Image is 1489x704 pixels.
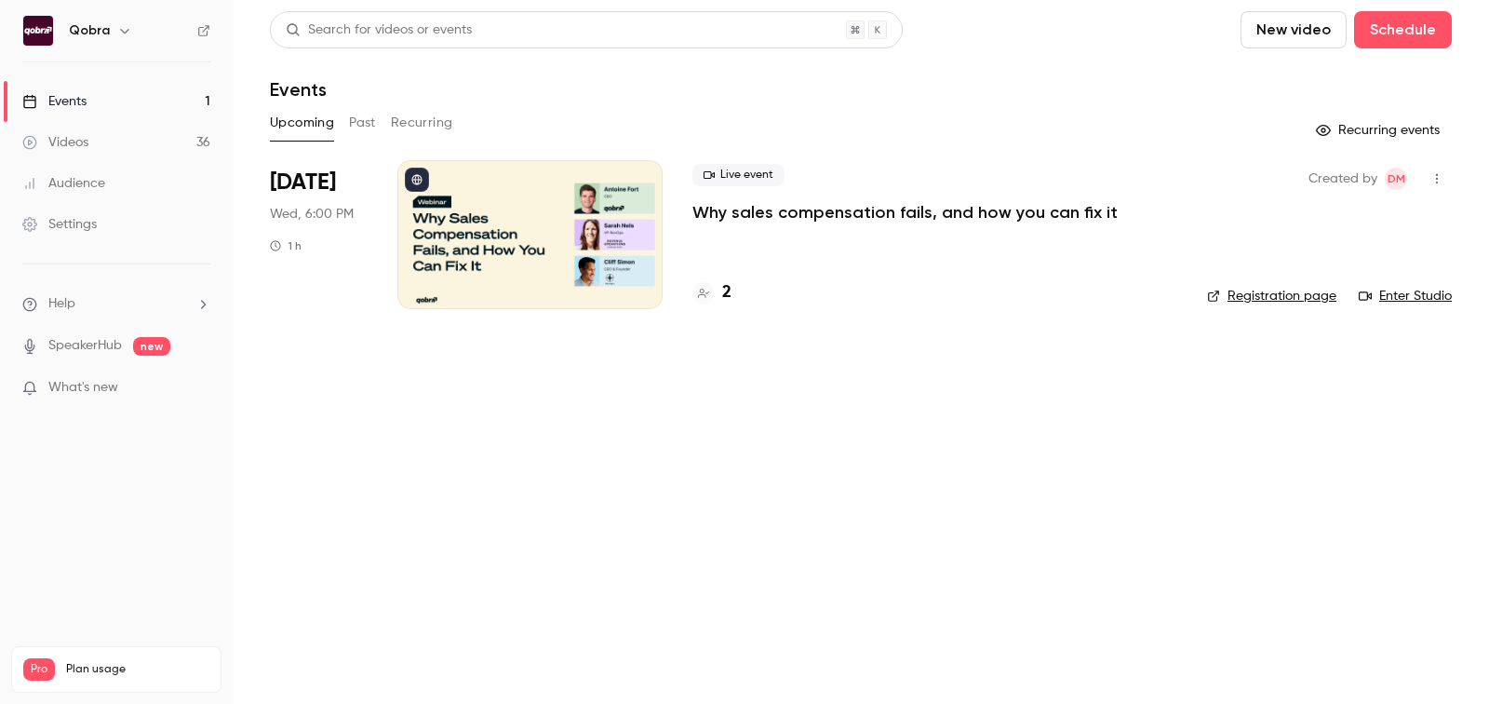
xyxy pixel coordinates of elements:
[48,378,118,398] span: What's new
[22,92,87,111] div: Events
[270,238,302,253] div: 1 h
[23,658,55,681] span: Pro
[1388,168,1405,190] span: DM
[1308,115,1452,145] button: Recurring events
[48,294,75,314] span: Help
[48,336,122,356] a: SpeakerHub
[22,133,88,152] div: Videos
[692,280,731,305] a: 2
[1207,287,1336,305] a: Registration page
[66,662,209,677] span: Plan usage
[1308,168,1377,190] span: Created by
[270,108,334,138] button: Upcoming
[270,78,327,101] h1: Events
[692,201,1118,223] a: Why sales compensation fails, and how you can fix it
[23,16,53,46] img: Qobra
[1385,168,1407,190] span: Dylan Manceau
[1241,11,1347,48] button: New video
[270,168,336,197] span: [DATE]
[270,160,368,309] div: Oct 8 Wed, 6:00 PM (Europe/Paris)
[692,164,785,186] span: Live event
[270,205,354,223] span: Wed, 6:00 PM
[1359,287,1452,305] a: Enter Studio
[391,108,453,138] button: Recurring
[349,108,376,138] button: Past
[133,337,170,356] span: new
[1354,11,1452,48] button: Schedule
[22,215,97,234] div: Settings
[22,294,210,314] li: help-dropdown-opener
[22,174,105,193] div: Audience
[286,20,472,40] div: Search for videos or events
[69,21,110,40] h6: Qobra
[722,280,731,305] h4: 2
